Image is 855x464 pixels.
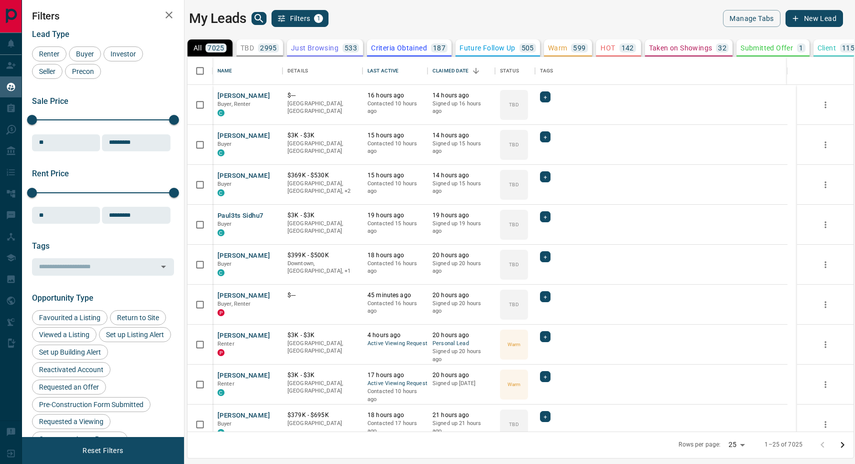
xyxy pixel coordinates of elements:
p: Signed up 19 hours ago [432,220,490,235]
span: Favourited a Listing [35,314,104,322]
div: property.ca [217,309,224,316]
span: + [543,372,547,382]
div: Reactivated Account [32,362,110,377]
span: Opportunity Type [32,293,93,303]
p: 7025 [207,44,224,51]
p: Contacted 10 hours ago [367,180,422,195]
div: + [540,411,550,422]
div: + [540,211,550,222]
p: $--- [287,91,357,100]
button: more [818,177,833,192]
p: 20 hours ago [432,331,490,340]
div: property.ca [217,349,224,356]
button: more [818,137,833,152]
span: Reactivated Account [35,366,107,374]
button: [PERSON_NAME] [217,371,270,381]
button: New Lead [785,10,843,27]
div: Name [212,57,282,85]
span: Personal Lead [432,340,490,348]
button: Sort [469,64,483,78]
p: Warm [507,341,520,348]
button: [PERSON_NAME] [217,411,270,421]
div: Last Active [367,57,398,85]
p: 20 hours ago [432,251,490,260]
p: 16 hours ago [367,91,422,100]
p: [GEOGRAPHIC_DATA] [287,420,357,428]
p: Signed up 20 hours ago [432,348,490,363]
div: Tags [535,57,787,85]
div: Claimed Date [432,57,469,85]
p: Signed up 20 hours ago [432,260,490,275]
p: 45 minutes ago [367,291,422,300]
div: Tags [540,57,553,85]
div: Investor [103,46,143,61]
button: more [818,217,833,232]
p: 15 hours ago [367,171,422,180]
div: condos.ca [217,429,224,436]
div: Requested a Viewing [32,414,110,429]
p: Contacted 10 hours ago [367,100,422,115]
div: Return to Site [110,310,166,325]
p: TBD [509,261,518,268]
span: Buyer [217,421,232,427]
p: TBD [509,301,518,308]
div: Viewed a Listing [32,327,96,342]
div: Details [282,57,362,85]
span: Buyer [217,221,232,227]
p: 533 [344,44,357,51]
span: 1 [315,15,322,22]
h2: Filters [32,10,174,22]
div: condos.ca [217,389,224,396]
p: 1 [799,44,803,51]
p: $3K - $3K [287,211,357,220]
p: Contacted 17 hours ago [367,420,422,435]
p: TBD [509,141,518,148]
button: Manage Tabs [723,10,780,27]
p: TBD [509,221,518,228]
p: 4 hours ago [367,331,422,340]
p: 18 hours ago [367,411,422,420]
span: Requested an Offer [35,383,102,391]
p: Rows per page: [678,441,720,449]
p: 14 hours ago [432,131,490,140]
p: All [193,44,201,51]
button: Go to next page [832,435,852,455]
p: [GEOGRAPHIC_DATA], [GEOGRAPHIC_DATA] [287,340,357,355]
span: Set up Listing Alert [102,331,167,339]
button: Open [156,260,170,274]
p: $3K - $3K [287,331,357,340]
p: Submitted Offer [740,44,793,51]
button: [PERSON_NAME] [217,251,270,261]
p: Client [817,44,836,51]
span: Rent Price [32,169,69,178]
div: condos.ca [217,149,224,156]
div: Buyer [69,46,101,61]
div: + [540,331,550,342]
div: Details [287,57,308,85]
p: Signed up 15 hours ago [432,140,490,155]
p: 2995 [260,44,277,51]
span: Sale Price [32,96,68,106]
p: $379K - $695K [287,411,357,420]
div: + [540,91,550,102]
h1: My Leads [189,10,246,26]
p: Toronto [287,260,357,275]
div: condos.ca [217,109,224,116]
p: Contacted 16 hours ago [367,260,422,275]
div: condos.ca [217,189,224,196]
button: Filters1 [271,10,329,27]
p: Warm [507,381,520,388]
div: Seller [32,64,62,79]
p: 1–25 of 7025 [764,441,802,449]
span: + [543,292,547,302]
span: Buyer [217,141,232,147]
span: Seller [35,67,59,75]
span: Set up Building Alert [35,348,104,356]
p: [GEOGRAPHIC_DATA], [GEOGRAPHIC_DATA] [287,140,357,155]
p: 18 hours ago [367,251,422,260]
span: Contact an Agent Request [35,435,124,443]
p: 14 hours ago [432,91,490,100]
div: + [540,251,550,262]
div: Name [217,57,232,85]
span: + [543,412,547,422]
